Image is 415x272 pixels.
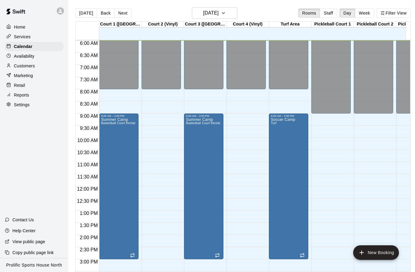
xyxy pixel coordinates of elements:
p: Marketing [14,73,33,79]
p: Reports [14,92,29,98]
div: 9:00 AM – 3:00 PM: Summer Camp [184,114,223,259]
p: Contact Us [12,217,34,223]
span: 12:00 PM [75,186,99,192]
span: Basketball Court Rental [186,121,220,125]
p: Retail [14,82,25,88]
span: 3:00 PM [78,259,99,264]
span: Recurring event [215,253,220,258]
button: Week [355,8,374,18]
a: Customers [5,61,63,70]
div: Pickleball Court 2 [354,22,396,27]
h6: [DATE] [203,9,219,17]
span: 11:00 AM [76,162,99,167]
p: Settings [14,102,30,108]
button: add [353,245,399,260]
button: Rooms [298,8,320,18]
p: Customers [14,63,35,69]
span: Turf [271,121,276,125]
p: Availability [14,53,35,59]
span: Basketball Court Rental [101,121,135,125]
div: Court 3 ([GEOGRAPHIC_DATA]) [184,22,226,27]
span: 1:00 PM [78,211,99,216]
span: 6:30 AM [79,53,99,58]
span: 2:30 PM [78,247,99,252]
span: Recurring event [130,253,135,258]
a: Retail [5,81,63,90]
a: Availability [5,52,63,61]
span: Recurring event [300,253,305,258]
div: Turf Area [269,22,311,27]
a: Services [5,32,63,41]
button: [DATE] [75,8,97,18]
div: Court 4 (Vinyl) [226,22,269,27]
span: 8:30 AM [79,101,99,107]
p: Services [14,34,31,40]
a: Reports [5,90,63,100]
span: 2:00 PM [78,235,99,240]
div: 9:00 AM – 3:00 PM: Summer Camp [99,114,139,259]
span: 1:30 PM [78,223,99,228]
p: View public page [12,239,45,245]
div: 9:00 AM – 3:00 PM: Soccer Camp [269,114,308,259]
div: 9:00 AM – 3:00 PM [186,114,222,117]
span: 7:30 AM [79,77,99,82]
span: 12:30 PM [75,199,99,204]
button: Staff [320,8,337,18]
a: Settings [5,100,63,109]
span: 6:00 AM [79,41,99,46]
span: 10:30 AM [76,150,99,155]
button: Filter View [377,8,410,18]
span: 8:00 AM [79,89,99,94]
span: 10:00 AM [76,138,99,143]
a: Home [5,22,63,32]
div: Pickleball Court 1 [311,22,354,27]
div: Court 1 ([GEOGRAPHIC_DATA]) [99,22,142,27]
span: 11:30 AM [76,174,99,179]
div: 9:00 AM – 3:00 PM [271,114,306,117]
p: Help Center [12,228,35,234]
button: Day [340,8,355,18]
button: [DATE] [192,7,237,19]
div: 9:00 AM – 3:00 PM [101,114,137,117]
p: Prolific Sports House North [6,262,62,268]
span: 7:00 AM [79,65,99,70]
p: Calendar [14,43,32,49]
span: 9:00 AM [79,114,99,119]
p: Copy public page link [12,250,54,256]
div: Court 2 (Vinyl) [142,22,184,27]
p: Home [14,24,25,30]
a: Calendar [5,42,63,51]
button: Next [114,8,131,18]
span: 9:30 AM [79,126,99,131]
a: Marketing [5,71,63,80]
button: Back [97,8,115,18]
